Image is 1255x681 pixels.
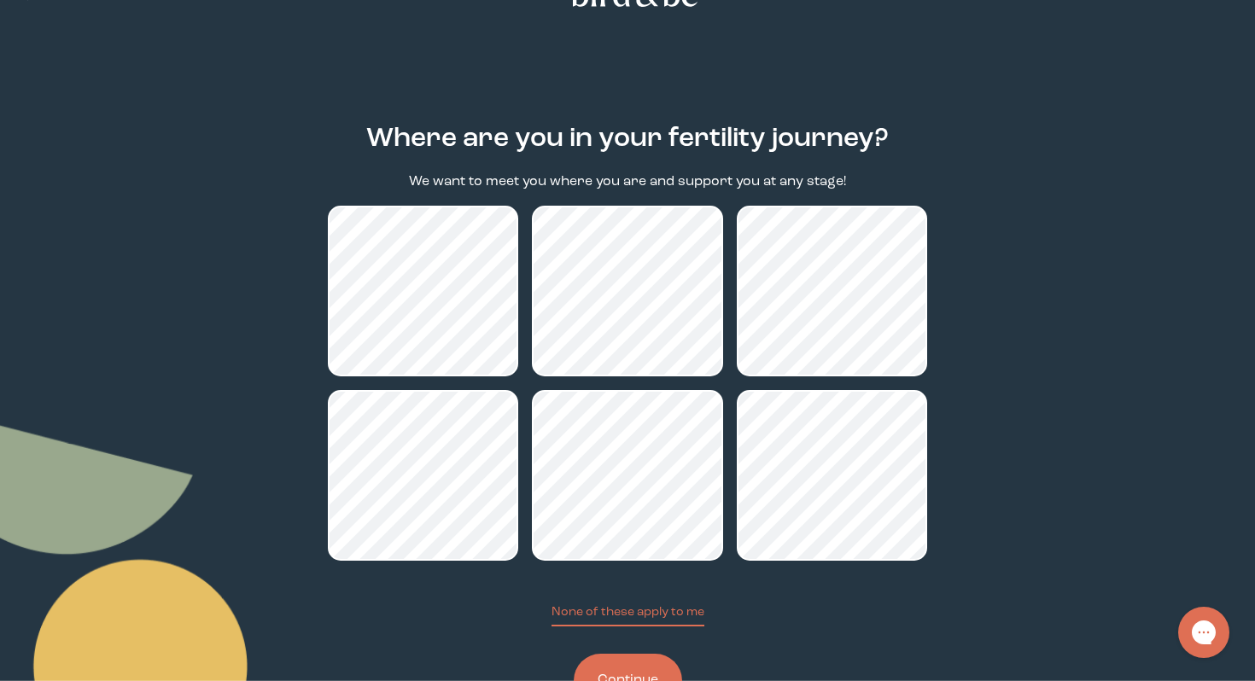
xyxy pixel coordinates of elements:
p: We want to meet you where you are and support you at any stage! [409,172,846,192]
iframe: Gorgias live chat messenger [1170,601,1238,664]
button: None of these apply to me [552,603,704,626]
h2: Where are you in your fertility journey? [366,119,889,159]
